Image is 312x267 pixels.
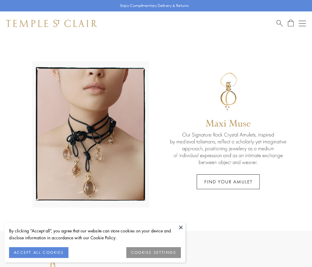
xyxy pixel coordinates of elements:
button: Open navigation [299,20,306,27]
div: By clicking “Accept all”, you agree that our website can store cookies on your device and disclos... [9,227,181,241]
p: Enjoy Complimentary Delivery & Returns [120,3,189,9]
button: ACCEPT ALL COOKIES [9,247,68,258]
button: COOKIES SETTINGS [126,247,181,258]
a: Open Shopping Bag [288,20,294,27]
a: Search [276,20,283,27]
img: Temple St. Clair [6,20,97,27]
